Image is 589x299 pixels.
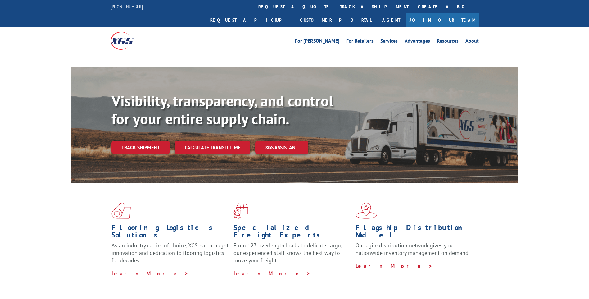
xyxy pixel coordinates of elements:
span: Our agile distribution network gives you nationwide inventory management on demand. [356,242,470,256]
img: xgs-icon-focused-on-flooring-red [233,203,248,219]
span: As an industry carrier of choice, XGS has brought innovation and dedication to flooring logistics... [111,242,229,264]
p: From 123 overlength loads to delicate cargo, our experienced staff knows the best way to move you... [233,242,351,269]
a: Track shipment [111,141,170,154]
a: Customer Portal [295,13,376,27]
img: xgs-icon-flagship-distribution-model-red [356,203,377,219]
h1: Specialized Freight Experts [233,224,351,242]
a: XGS ASSISTANT [255,141,308,154]
a: Agent [376,13,406,27]
a: Advantages [405,39,430,45]
a: For Retailers [346,39,374,45]
a: For [PERSON_NAME] [295,39,339,45]
a: Learn More > [233,270,311,277]
a: Calculate transit time [175,141,250,154]
a: [PHONE_NUMBER] [111,3,143,10]
h1: Flagship Distribution Model [356,224,473,242]
b: Visibility, transparency, and control for your entire supply chain. [111,91,333,128]
a: Join Our Team [406,13,479,27]
h1: Flooring Logistics Solutions [111,224,229,242]
a: Request a pickup [206,13,295,27]
a: Learn More > [356,262,433,269]
a: Learn More > [111,270,189,277]
a: About [465,39,479,45]
a: Resources [437,39,459,45]
a: Services [380,39,398,45]
img: xgs-icon-total-supply-chain-intelligence-red [111,203,131,219]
